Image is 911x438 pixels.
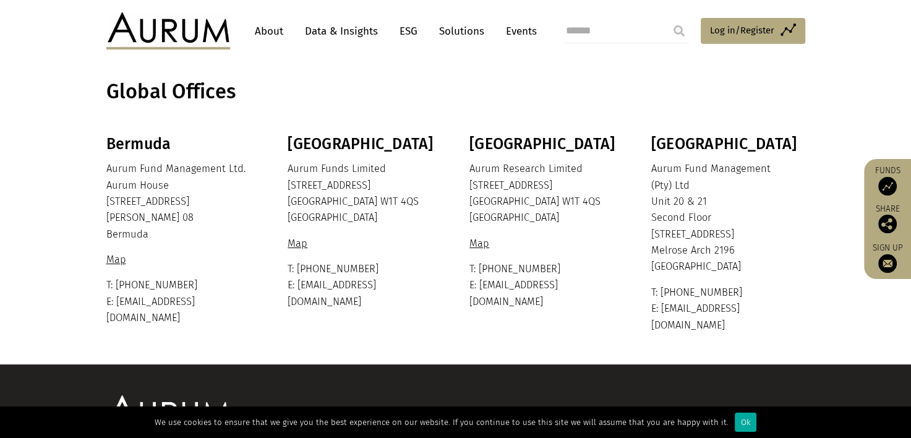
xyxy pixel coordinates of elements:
[299,20,384,43] a: Data & Insights
[735,413,756,432] div: Ok
[870,243,905,273] a: Sign up
[870,205,905,233] div: Share
[710,23,774,38] span: Log in/Register
[288,238,310,249] a: Map
[701,18,805,44] a: Log in/Register
[249,20,289,43] a: About
[651,135,802,153] h3: [GEOGRAPHIC_DATA]
[288,161,438,226] p: Aurum Funds Limited [STREET_ADDRESS] [GEOGRAPHIC_DATA] W1T 4QS [GEOGRAPHIC_DATA]
[870,165,905,195] a: Funds
[878,177,897,195] img: Access Funds
[106,80,802,104] h1: Global Offices
[469,238,492,249] a: Map
[433,20,490,43] a: Solutions
[878,254,897,273] img: Sign up to our newsletter
[106,395,230,432] img: Aurum Logo
[106,161,257,243] p: Aurum Fund Management Ltd. Aurum House [STREET_ADDRESS] [PERSON_NAME] 08 Bermuda
[106,135,257,153] h3: Bermuda
[651,285,802,333] p: T: [PHONE_NUMBER] E: [EMAIL_ADDRESS][DOMAIN_NAME]
[106,12,230,49] img: Aurum
[469,261,620,310] p: T: [PHONE_NUMBER] E: [EMAIL_ADDRESS][DOMAIN_NAME]
[500,20,537,43] a: Events
[288,135,438,153] h3: [GEOGRAPHIC_DATA]
[469,161,620,226] p: Aurum Research Limited [STREET_ADDRESS] [GEOGRAPHIC_DATA] W1T 4QS [GEOGRAPHIC_DATA]
[651,161,802,275] p: Aurum Fund Management (Pty) Ltd Unit 20 & 21 Second Floor [STREET_ADDRESS] Melrose Arch 2196 [GEO...
[106,277,257,326] p: T: [PHONE_NUMBER] E: [EMAIL_ADDRESS][DOMAIN_NAME]
[393,20,424,43] a: ESG
[878,215,897,233] img: Share this post
[288,261,438,310] p: T: [PHONE_NUMBER] E: [EMAIL_ADDRESS][DOMAIN_NAME]
[106,254,129,265] a: Map
[667,19,691,43] input: Submit
[469,135,620,153] h3: [GEOGRAPHIC_DATA]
